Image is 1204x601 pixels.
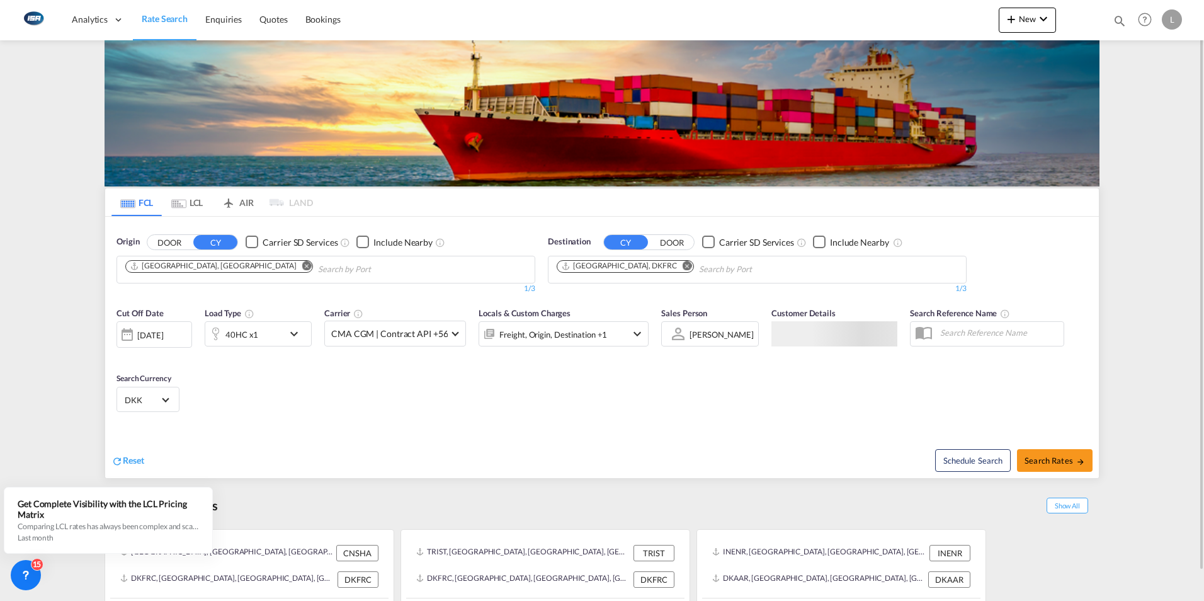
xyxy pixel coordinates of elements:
div: INENR [929,545,970,561]
div: L [1162,9,1182,30]
md-tab-item: AIR [212,188,263,216]
div: 1/3 [116,283,535,294]
div: Freight Origin Destination Dock Stuffing [499,326,607,343]
div: [PERSON_NAME] [690,329,754,340]
div: 40HC x1icon-chevron-down [205,321,312,346]
md-icon: icon-chevron-down [1036,11,1051,26]
span: Bookings [305,14,341,25]
button: DOOR [147,235,191,249]
button: Remove [293,261,312,273]
span: Search Currency [116,374,171,383]
button: icon-plus 400-fgNewicon-chevron-down [999,8,1056,33]
div: Fredericia, DKFRC [561,261,677,272]
md-tab-item: FCL [111,188,162,216]
div: DKAAR, Aarhus, Denmark, Northern Europe, Europe [712,571,925,588]
span: Help [1134,9,1156,30]
md-checkbox: Checkbox No Ink [356,236,433,249]
span: Sales Person [661,308,707,318]
md-icon: The selected Trucker/Carrierwill be displayed in the rate results If the rates are from another f... [353,309,363,319]
div: Carrier SD Services [263,236,338,249]
div: CNSHA [336,545,378,561]
span: Enquiries [205,14,242,25]
div: INENR, Ennore, India, Indian Subcontinent, Asia Pacific [712,545,926,561]
div: Include Nearby [373,236,433,249]
div: Press delete to remove this chip. [561,261,679,272]
div: [DATE] [116,321,192,348]
div: Shanghai, CNSHA [130,261,296,272]
md-pagination-wrapper: Use the left and right arrow keys to navigate between tabs [111,188,313,216]
div: Freight Origin Destination Dock Stuffingicon-chevron-down [479,321,649,346]
button: Search Ratesicon-arrow-right [1017,449,1093,472]
div: Carrier SD Services [719,236,794,249]
div: DKAAR [928,571,970,588]
div: TRIST [633,545,674,561]
div: [DATE] [137,329,163,341]
md-select: Select Currency: kr DKKDenmark Krone [123,391,173,409]
button: Remove [674,261,693,273]
button: Note: By default Schedule search will only considerorigin ports, destination ports and cut off da... [935,449,1011,472]
div: 40HC x1 [225,326,258,343]
span: Customer Details [771,308,835,318]
md-checkbox: Checkbox No Ink [813,236,889,249]
div: DKFRC [338,571,378,588]
md-datepicker: Select [116,346,126,363]
span: Quotes [259,14,287,25]
md-icon: icon-chevron-down [630,326,645,341]
md-icon: icon-plus 400-fg [1004,11,1019,26]
input: Chips input. [318,260,438,280]
span: CMA CGM | Contract API +56 [331,328,448,340]
md-icon: Unchecked: Search for CY (Container Yard) services for all selected carriers.Checked : Search for... [797,238,807,248]
input: Chips input. [699,260,819,280]
div: Press delete to remove this chip. [130,261,298,272]
md-icon: Unchecked: Search for CY (Container Yard) services for all selected carriers.Checked : Search for... [340,238,350,248]
span: Cut Off Date [116,308,164,318]
span: Search Reference Name [910,308,1010,318]
md-icon: Unchecked: Ignores neighbouring ports when fetching rates.Checked : Includes neighbouring ports w... [435,238,445,248]
span: Search Rates [1025,455,1085,466]
button: CY [604,235,648,249]
img: 1aa151c0c08011ec8d6f413816f9a227.png [19,6,47,34]
md-chips-wrap: Chips container. Use arrow keys to select chips. [555,256,824,280]
div: TRIST, Istanbul, Türkiye, South West Asia, Asia Pacific [416,545,630,561]
span: Analytics [72,13,108,26]
md-icon: Unchecked: Ignores neighbouring ports when fetching rates.Checked : Includes neighbouring ports w... [893,238,903,248]
span: Rate Search [142,13,188,24]
md-icon: icon-chevron-down [287,326,308,341]
span: New [1004,14,1051,24]
md-select: Sales Person: Lotte Kolding [688,325,755,343]
div: CNSHA, Shanghai, China, Greater China & Far East Asia, Asia Pacific [120,545,333,561]
span: Reset [123,455,144,466]
span: DKK [125,394,160,406]
div: DKFRC [633,571,674,588]
md-icon: icon-refresh [111,455,123,467]
md-chips-wrap: Chips container. Use arrow keys to select chips. [123,256,443,280]
span: Show All [1047,498,1088,513]
md-tab-item: LCL [162,188,212,216]
span: Origin [116,236,139,248]
input: Search Reference Name [934,323,1064,342]
md-icon: icon-information-outline [244,309,254,319]
div: OriginDOOR CY Checkbox No InkUnchecked: Search for CY (Container Yard) services for all selected ... [105,217,1099,478]
div: DKFRC, Fredericia, Denmark, Northern Europe, Europe [120,571,334,588]
button: CY [193,235,237,249]
button: DOOR [650,235,694,249]
div: DKFRC, Fredericia, Denmark, Northern Europe, Europe [416,571,630,588]
div: Help [1134,9,1162,31]
md-checkbox: Checkbox No Ink [246,236,338,249]
md-icon: icon-arrow-right [1076,457,1085,466]
md-icon: Your search will be saved by the below given name [1000,309,1010,319]
div: Include Nearby [830,236,889,249]
div: icon-magnify [1113,14,1127,33]
div: 1/3 [548,283,967,294]
span: Destination [548,236,591,248]
span: Carrier [324,308,363,318]
span: Load Type [205,308,254,318]
md-checkbox: Checkbox No Ink [702,236,794,249]
img: LCL+%26+FCL+BACKGROUND.png [105,40,1099,186]
md-icon: icon-magnify [1113,14,1127,28]
md-icon: icon-airplane [221,195,236,205]
span: Locals & Custom Charges [479,308,571,318]
div: icon-refreshReset [111,454,144,468]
